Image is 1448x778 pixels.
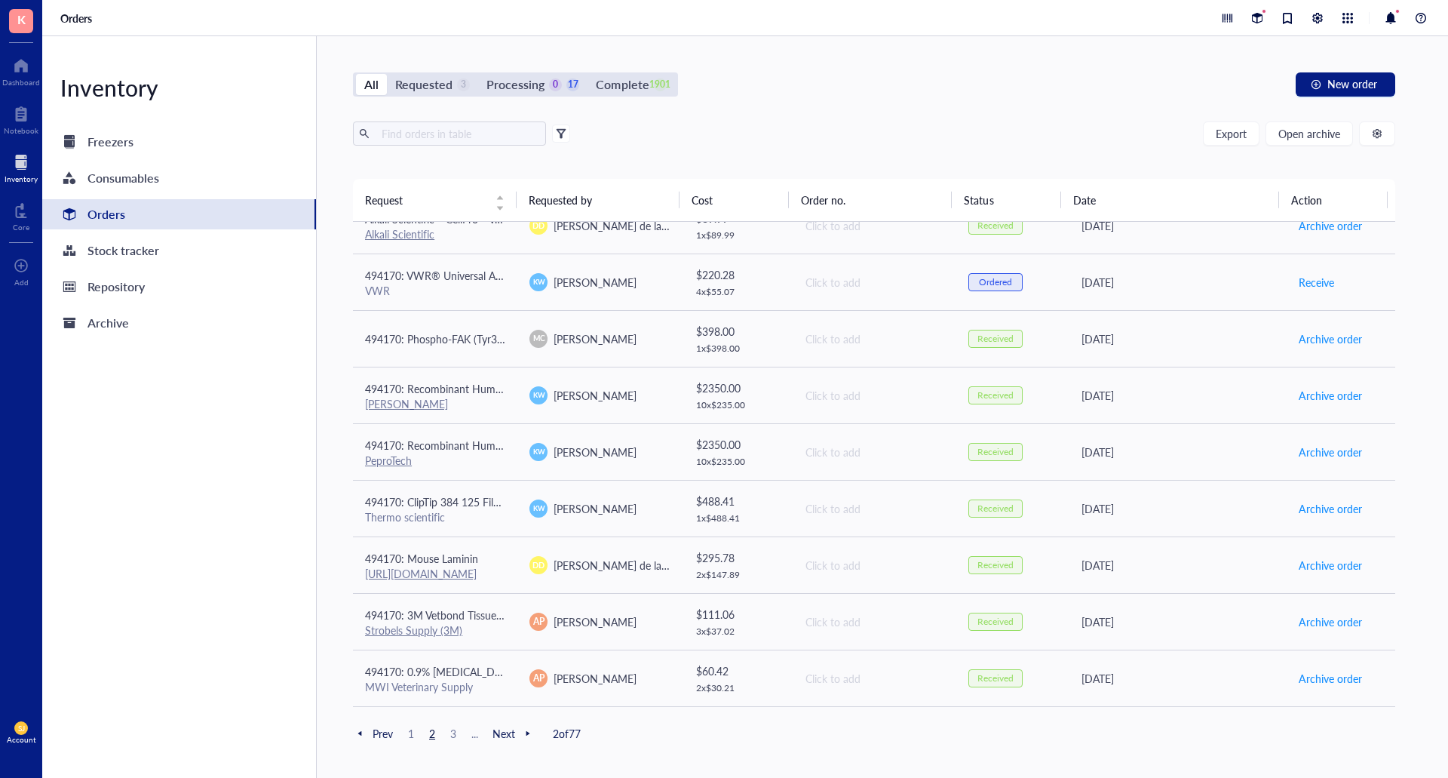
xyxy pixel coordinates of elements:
[365,664,591,679] span: 494170: 0.9% [MEDICAL_DATA] Injection, 10mL
[805,500,944,517] div: Click to add
[532,277,545,288] span: KW
[87,131,133,152] div: Freezers
[17,10,26,29] span: K
[1081,500,1274,517] div: [DATE]
[554,388,637,403] span: [PERSON_NAME]
[792,367,956,423] td: Click to add
[696,399,781,411] div: 10 x $ 235.00
[977,446,1014,458] div: Received
[1081,331,1274,347] div: [DATE]
[792,480,956,537] td: Click to add
[554,218,747,233] span: [PERSON_NAME] de la [PERSON_NAME]
[18,724,25,733] span: SJ
[696,569,781,581] div: 2 x $ 147.89
[1081,557,1274,574] div: [DATE]
[365,192,486,208] span: Request
[87,204,125,225] div: Orders
[977,333,1014,345] div: Received
[977,616,1014,628] div: Received
[365,607,649,623] span: 494170: 3M Vetbond Tissue Adhesive, 1469SB, 0.1 oz (3 mL)
[1327,78,1377,90] span: New order
[1298,497,1363,521] button: Archive order
[1278,128,1340,140] span: Open archive
[1298,383,1363,407] button: Archive order
[554,614,637,629] span: [PERSON_NAME]
[792,537,956,593] td: Click to add
[365,551,478,566] span: 494170: Mouse Laminin
[87,276,145,297] div: Repository
[465,727,483,740] span: ...
[1299,670,1362,687] span: Archive order
[1081,387,1274,404] div: [DATE]
[696,512,781,524] div: 1 x $ 488.41
[532,559,545,571] span: DD
[1279,179,1388,221] th: Action
[14,278,29,287] div: Add
[1061,179,1279,221] th: Date
[554,331,637,346] span: [PERSON_NAME]
[554,558,747,573] span: [PERSON_NAME] de la [PERSON_NAME]
[1265,121,1353,146] button: Open archive
[60,11,95,25] a: Orders
[353,72,678,97] div: segmented control
[365,453,412,468] a: PeproTech
[696,229,781,241] div: 1 x $ 89.99
[364,74,379,95] div: All
[365,331,661,346] span: 494170: Phospho-FAK (Tyr397) (D20B1) Rabbit mAb (for Dani)
[365,381,555,396] span: 494170: Recombinant Human PDGF-BB
[805,331,944,347] div: Click to add
[492,727,535,740] span: Next
[553,727,581,740] span: 2 of 77
[1203,121,1259,146] button: Export
[696,493,781,509] div: $ 488.41
[2,54,40,87] a: Dashboard
[977,559,1014,571] div: Received
[805,670,944,687] div: Click to add
[5,150,38,183] a: Inventory
[1299,444,1362,460] span: Archive order
[977,672,1014,684] div: Received
[554,444,637,460] span: [PERSON_NAME]
[696,436,781,453] div: $ 2350.00
[353,179,517,221] th: Request
[532,390,545,401] span: KW
[532,447,545,457] span: KW
[7,735,36,744] div: Account
[376,122,540,145] input: Find orders in table
[1299,387,1362,404] span: Archive order
[696,626,781,638] div: 3 x $ 37.02
[365,438,555,453] span: 494170: Recombinant Human PDGF-AA
[696,323,781,340] div: $ 398.00
[596,74,649,95] div: Complete
[533,672,545,685] span: AP
[486,74,545,95] div: Processing
[42,272,316,302] a: Repository
[395,74,452,95] div: Requested
[42,163,316,193] a: Consumables
[1299,331,1362,347] span: Archive order
[4,102,38,135] a: Notebook
[696,380,781,396] div: $ 2350.00
[789,179,953,221] th: Order no.
[805,444,944,460] div: Click to add
[1298,327,1363,351] button: Archive order
[365,284,505,297] div: VWR
[532,333,545,344] span: MC
[1081,217,1274,234] div: [DATE]
[792,310,956,367] td: Click to add
[1081,670,1274,687] div: [DATE]
[805,557,944,574] div: Click to add
[696,682,781,694] div: 2 x $ 30.21
[532,220,545,232] span: DD
[1299,500,1362,517] span: Archive order
[549,78,562,91] div: 0
[792,650,956,706] td: Click to add
[353,727,393,740] span: Prev
[1298,440,1363,464] button: Archive order
[696,286,781,298] div: 4 x $ 55.07
[654,78,667,91] div: 1901
[1298,553,1363,577] button: Archive order
[1298,610,1363,634] button: Archive order
[1299,274,1334,291] span: Receive
[1081,274,1274,291] div: [DATE]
